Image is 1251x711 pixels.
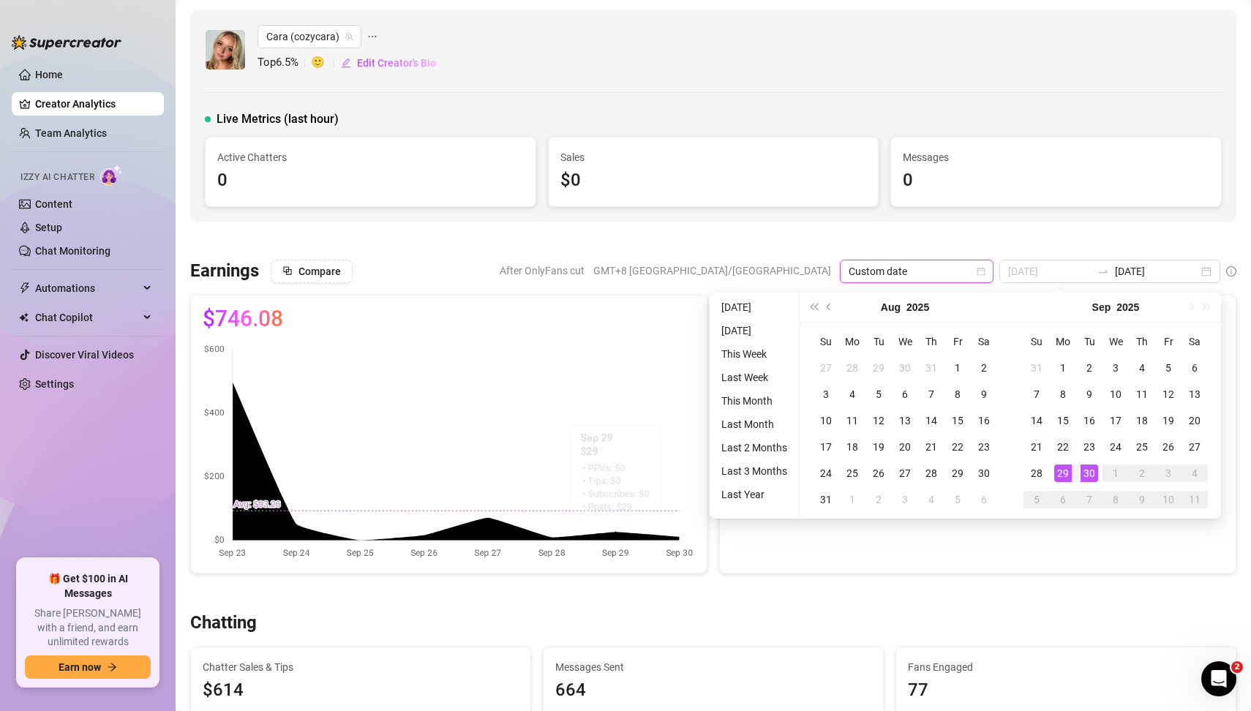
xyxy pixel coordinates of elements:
div: 20 [1186,412,1203,429]
button: Edit Creator's Bio [340,51,437,75]
td: 2025-09-30 [1076,460,1102,486]
span: to [1097,266,1109,277]
td: 2025-08-04 [839,381,865,407]
div: 7 [1028,385,1045,403]
div: 13 [1186,385,1203,403]
div: 19 [1160,412,1177,429]
span: arrow-right [107,662,117,672]
div: 16 [975,412,993,429]
div: 6 [896,385,914,403]
div: 18 [1133,412,1151,429]
td: 2025-09-23 [1076,434,1102,460]
span: thunderbolt [19,282,31,294]
td: 2025-08-02 [971,355,997,381]
button: Earn nowarrow-right [25,655,151,679]
td: 2025-08-23 [971,434,997,460]
button: Compare [271,260,353,283]
td: 2025-08-10 [813,407,839,434]
td: 2025-08-15 [944,407,971,434]
div: 24 [1107,438,1124,456]
div: 2 [870,491,887,508]
div: 5 [870,385,887,403]
span: Custom date [849,260,985,282]
td: 2025-10-11 [1181,486,1208,513]
span: edit [341,58,351,68]
a: Creator Analytics [35,92,152,116]
span: Cara (cozycara) [266,26,353,48]
td: 2025-09-08 [1050,381,1076,407]
div: 10 [817,412,835,429]
td: 2025-09-27 [1181,434,1208,460]
td: 2025-08-22 [944,434,971,460]
div: 18 [844,438,861,456]
div: 4 [1186,464,1203,482]
div: 17 [817,438,835,456]
div: 1 [844,491,861,508]
div: 10 [1160,491,1177,508]
div: 31 [1028,359,1045,377]
span: Active Chatters [217,149,524,165]
td: 2025-09-02 [1076,355,1102,381]
div: 10 [1107,385,1124,403]
span: Top 6.5 % [258,54,311,72]
div: 29 [1054,464,1072,482]
div: 11 [844,412,861,429]
td: 2025-10-07 [1076,486,1102,513]
span: info-circle [1226,266,1236,276]
th: Su [813,328,839,355]
td: 2025-08-05 [865,381,892,407]
img: logo-BBDzfeDw.svg [12,35,121,50]
td: 2025-09-28 [1023,460,1050,486]
div: 30 [975,464,993,482]
div: 14 [1028,412,1045,429]
div: 15 [949,412,966,429]
span: block [282,266,293,276]
li: This Month [715,392,793,410]
td: 2025-10-06 [1050,486,1076,513]
td: 2025-08-19 [865,434,892,460]
th: Mo [839,328,865,355]
div: 6 [1054,491,1072,508]
input: Start date [1008,263,1092,279]
th: Tu [1076,328,1102,355]
div: 8 [1054,385,1072,403]
div: 6 [975,491,993,508]
td: 2025-08-13 [892,407,918,434]
td: 2025-09-29 [1050,460,1076,486]
li: This Week [715,345,793,363]
th: Fr [944,328,971,355]
span: Compare [298,266,341,277]
div: 30 [1081,464,1098,482]
a: Discover Viral Videos [35,349,134,361]
th: Mo [1050,328,1076,355]
td: 2025-09-12 [1155,381,1181,407]
img: Cara [206,30,245,69]
th: Sa [971,328,997,355]
td: 2025-08-20 [892,434,918,460]
th: We [1102,328,1129,355]
div: 4 [844,385,861,403]
div: 9 [1133,491,1151,508]
td: 2025-08-17 [813,434,839,460]
button: Previous month (PageUp) [822,293,838,322]
div: 7 [1081,491,1098,508]
span: 2 [1231,661,1243,673]
td: 2025-09-13 [1181,381,1208,407]
td: 2025-09-04 [918,486,944,513]
td: 2025-09-10 [1102,381,1129,407]
div: 0 [217,167,524,195]
td: 2025-09-19 [1155,407,1181,434]
span: Chatter Sales & Tips [203,659,519,675]
td: 2025-09-03 [1102,355,1129,381]
div: 24 [817,464,835,482]
a: Team Analytics [35,127,107,139]
td: 2025-08-27 [892,460,918,486]
span: Live Metrics (last hour) [217,110,339,128]
div: 25 [844,464,861,482]
td: 2025-07-27 [813,355,839,381]
span: calendar [977,267,985,276]
td: 2025-08-09 [971,381,997,407]
div: 8 [949,385,966,403]
div: 21 [923,438,940,456]
td: 2025-10-08 [1102,486,1129,513]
